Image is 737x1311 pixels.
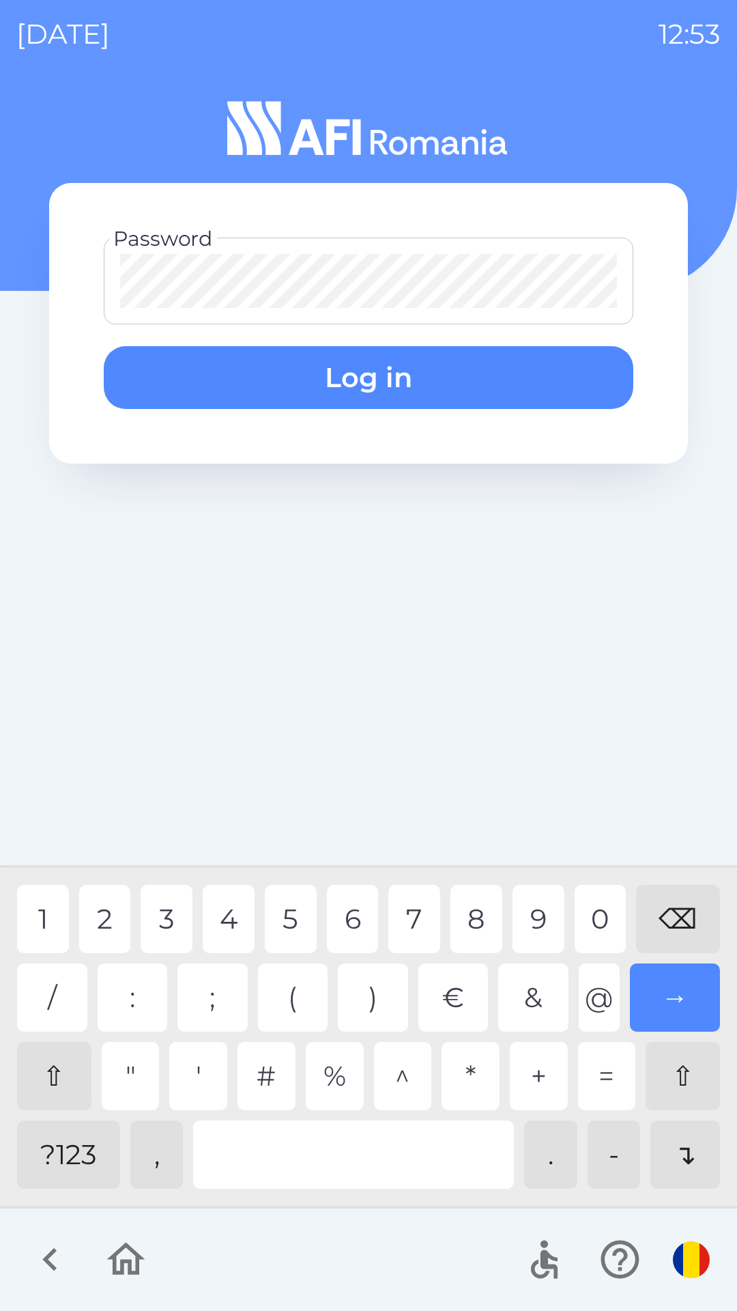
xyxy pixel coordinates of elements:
[673,1241,710,1278] img: ro flag
[49,96,688,161] img: Logo
[104,346,633,409] button: Log in
[659,14,721,55] p: 12:53
[16,14,110,55] p: [DATE]
[113,224,212,253] label: Password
